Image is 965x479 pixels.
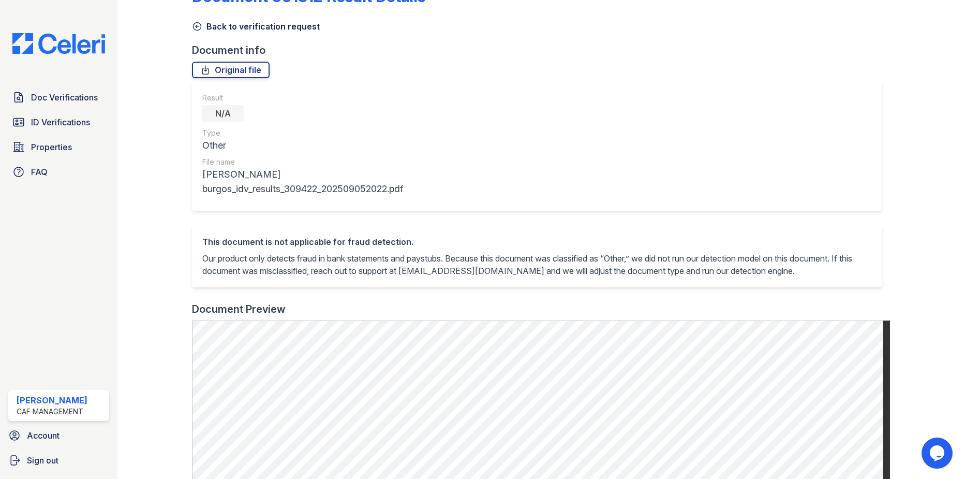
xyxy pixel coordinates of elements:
span: FAQ [31,166,48,178]
div: Result [202,93,467,103]
a: Sign out [4,450,113,471]
div: Document info [192,43,890,57]
a: Properties [8,137,109,157]
div: [PERSON_NAME] burgos_idv_results_309422_202509052022.pdf [202,167,467,196]
span: ID Verifications [31,116,90,128]
div: Other [202,138,467,153]
span: Account [27,429,60,442]
p: Our product only detects fraud in bank statements and paystubs. Because this document was classif... [202,252,871,277]
div: Type [202,128,467,138]
div: [PERSON_NAME] [17,394,87,407]
div: This document is not applicable for fraud detection. [202,236,871,248]
a: Doc Verifications [8,87,109,108]
img: CE_Logo_Blue-a8612792a0a2168367f1c8372b55b34899dd931a85d93a1a3d3e32e68fde9ad4.png [4,33,113,54]
span: Properties [31,141,72,153]
a: FAQ [8,162,109,182]
a: Original file [192,62,270,78]
a: ID Verifications [8,112,109,133]
div: CAF Management [17,407,87,417]
div: N/A [202,105,244,122]
div: Document Preview [192,302,286,316]
span: Sign out [27,454,58,467]
span: Doc Verifications [31,91,98,104]
iframe: chat widget [922,438,955,469]
a: Back to verification request [192,20,320,33]
div: File name [202,157,467,167]
a: Account [4,425,113,446]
